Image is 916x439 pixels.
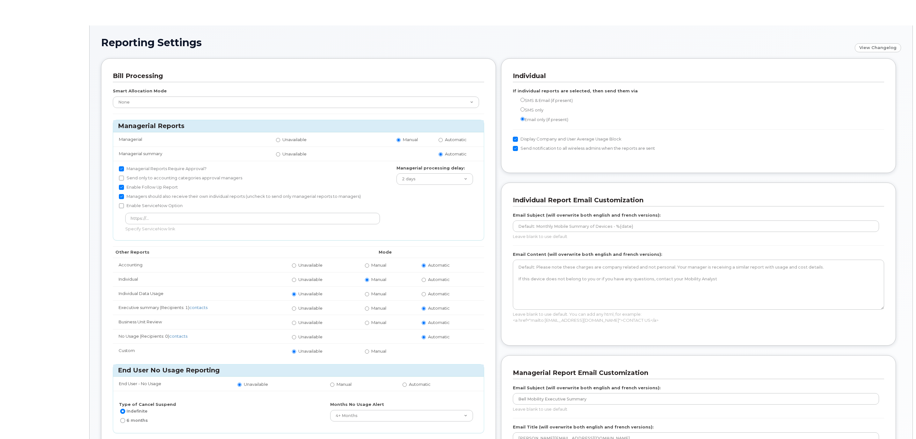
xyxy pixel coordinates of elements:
[365,278,369,282] input: Manual
[276,138,280,142] input: Unavailable
[101,37,852,48] h1: Reporting Settings
[298,291,323,296] span: Unavailable
[276,152,280,156] input: Unavailable
[292,321,296,325] input: Unavailable
[118,366,479,375] h3: End User No Usage Reporting
[445,151,467,156] span: Automatic
[520,98,525,102] input: SMS & Email (if present)
[113,258,286,272] td: Accounting
[189,305,207,310] a: contacts
[113,72,479,80] h3: Bill Processing
[119,184,178,191] label: Enable Follow Up Report
[113,315,286,329] td: Business Unit Review
[513,424,654,430] label: Email Title (will overwrite both english and french versions):
[409,382,431,387] span: Automatic
[513,251,662,257] label: Email Content (will overwrite both english and french versions):
[513,97,573,104] label: SMS & Email (if present)
[365,263,369,268] input: Manual
[298,277,323,282] span: Unavailable
[428,291,450,296] span: Automatic
[292,335,296,339] input: Unavailable
[513,106,543,114] label: SMS only
[330,383,334,387] input: Manual
[118,122,479,130] h3: Managerial Reports
[439,138,443,142] input: Automatic
[298,334,323,339] span: Unavailable
[292,306,296,311] input: Unavailable
[371,277,386,282] span: Manual
[445,137,467,142] span: Automatic
[119,417,148,424] label: 6 months
[520,117,525,121] input: Email only (if present)
[371,320,386,325] span: Manual
[119,166,124,171] input: Managerial Reports Require Approval?
[513,212,661,218] label: Email Subject (will overwrite both english and french versions):
[282,137,307,142] span: Unavailable
[244,382,268,387] span: Unavailable
[113,272,286,286] td: Individual
[513,385,661,391] label: Email Subject (will overwrite both english and french versions):
[298,306,323,311] span: Unavailable
[119,194,124,199] input: Managers should also receive their own individual reports (uncheck to send only managerial report...
[113,329,286,343] td: No Usage (Recipients: 0)
[513,393,879,405] input: Default: Management Summary Report - %{date}
[237,383,242,387] input: Unavailable
[513,88,638,94] label: If individual reports are selected, then send them via
[113,286,286,301] td: Individual Data Usage
[365,292,369,296] input: Manual
[337,382,352,387] span: Manual
[298,263,323,268] span: Unavailable
[396,165,465,171] label: Managerial processing delay:
[371,306,386,311] span: Manual
[119,407,148,415] label: Indefinite
[120,409,125,414] input: Indefinite
[513,196,879,205] h3: Individual Report Email Customization
[513,406,879,412] p: Leave blank to use default
[513,220,879,232] input: Default: Monthly Mobile Summary of Devices - %{date}
[371,263,386,268] span: Manual
[120,418,125,423] input: 6 months
[428,306,450,311] span: Automatic
[292,263,296,268] input: Unavailable
[513,369,879,377] h3: Managerial Report Email Customization
[403,137,418,142] span: Manual
[855,43,901,52] a: View Changelog
[520,107,525,112] input: SMS only
[422,335,426,339] input: Automatic
[330,401,384,407] label: Months No Usage Alert
[113,147,270,161] td: Managerial summary
[292,278,296,282] input: Unavailable
[513,234,879,240] p: Leave blank to use default
[125,226,380,232] p: Specify ServiceNow link
[298,349,323,354] span: Unavailable
[422,263,426,268] input: Automatic
[119,176,124,181] input: Send only to accounting categories approval managers
[428,263,450,268] span: Automatic
[282,151,307,156] span: Unavailable
[113,88,167,94] label: Smart Allocation Mode
[428,320,450,325] span: Automatic
[371,349,386,354] span: Manual
[513,72,879,80] h3: Individual
[439,152,443,156] input: Automatic
[513,116,568,124] label: Email only (if present)
[292,349,296,354] input: Unavailable
[169,334,187,339] a: contacts
[119,185,124,190] input: Enable Follow Up Report
[286,246,484,258] th: Mode
[513,137,518,142] input: Display Company and User Average Usage Block
[513,135,622,143] label: Display Company and User Average Usage Block
[113,343,286,358] td: Custom
[119,165,207,173] label: Managerial Reports Require Approval?
[422,278,426,282] input: Automatic
[119,174,242,182] label: Send only to accounting categories approval managers
[422,321,426,325] input: Automatic
[513,311,884,323] p: Leave blank to use default. You can add any html, for example: <a href="mailto:[EMAIL_ADDRESS][DO...
[428,334,450,339] span: Automatic
[428,277,450,282] span: Automatic
[365,321,369,325] input: Manual
[119,193,361,200] label: Managers should also receive their own individual reports (uncheck to send only managerial report...
[113,300,286,315] td: Executive summary (Recipients: 1)
[125,213,380,224] input: https://...
[119,202,183,210] label: Enable ServiceNow Option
